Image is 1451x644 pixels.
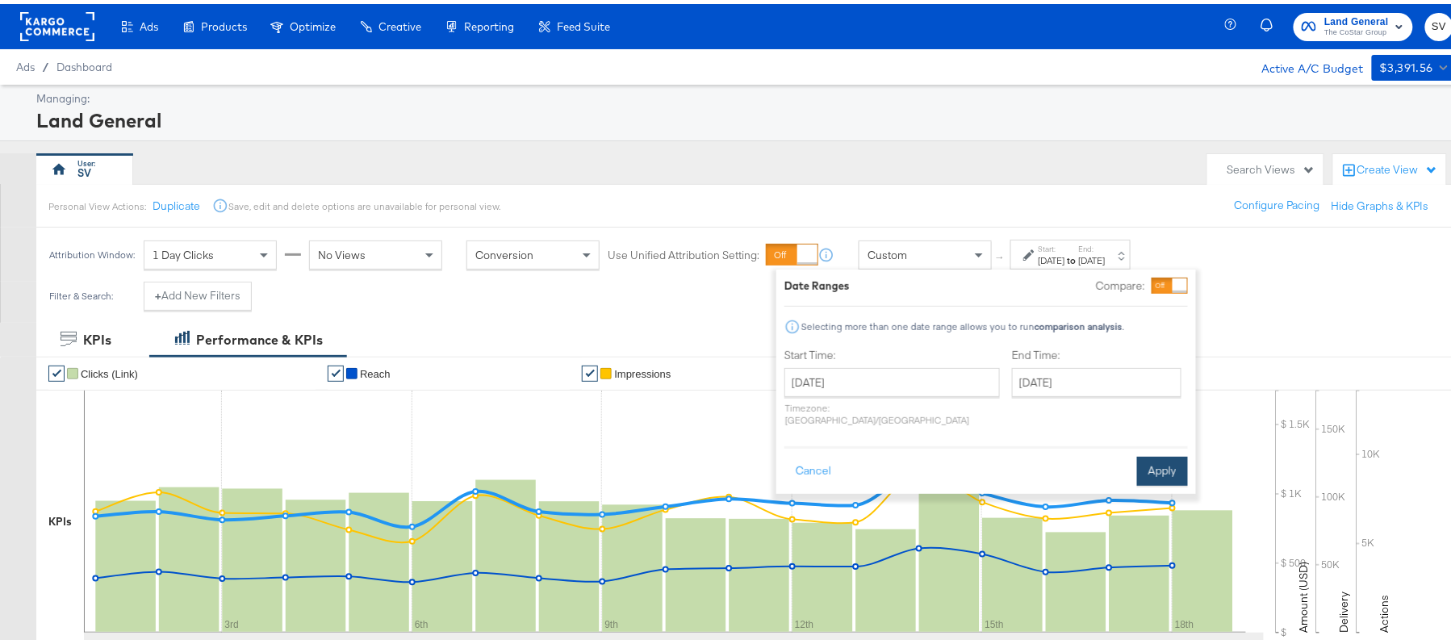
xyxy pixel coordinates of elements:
[557,16,610,29] span: Feed Suite
[155,284,161,299] strong: +
[48,245,136,257] div: Attribution Window:
[36,87,1449,102] div: Managing:
[77,161,91,177] div: SV
[608,244,759,259] label: Use Unified Attribution Setting:
[1297,558,1311,629] text: Amount (USD)
[1079,240,1106,250] label: End:
[318,244,366,258] span: No Views
[48,286,114,298] div: Filter & Search:
[1357,158,1438,174] div: Create View
[784,398,1000,422] p: Timezone: [GEOGRAPHIC_DATA]/[GEOGRAPHIC_DATA]
[1332,194,1429,210] button: Hide Graphs & KPIs
[614,364,671,376] span: Impressions
[801,317,1125,328] div: Selecting more than one date range allows you to run .
[140,16,158,29] span: Ads
[1035,316,1123,328] strong: comparison analysis
[1012,344,1188,359] label: End Time:
[196,327,323,345] div: Performance & KPIs
[1324,23,1389,36] span: The CoStar Group
[83,327,111,345] div: KPIs
[378,16,421,29] span: Creative
[1380,54,1434,74] div: $3,391.56
[784,453,843,482] button: Cancel
[784,344,1000,359] label: Start Time:
[16,56,35,69] span: Ads
[144,278,252,307] button: +Add New Filters
[868,244,907,258] span: Custom
[1096,274,1145,290] label: Compare:
[1065,250,1079,262] strong: to
[360,364,391,376] span: Reach
[1337,588,1352,629] text: Delivery
[36,102,1449,130] div: Land General
[201,16,247,29] span: Products
[582,362,598,378] a: ✔
[1223,187,1332,216] button: Configure Pacing
[1378,591,1392,629] text: Actions
[35,56,56,69] span: /
[1079,250,1106,263] div: [DATE]
[48,196,146,209] div: Personal View Actions:
[228,196,500,209] div: Save, edit and delete options are unavailable for personal view.
[328,362,344,378] a: ✔
[48,362,65,378] a: ✔
[1227,158,1315,174] div: Search Views
[475,244,533,258] span: Conversion
[1432,14,1447,32] span: SV
[290,16,336,29] span: Optimize
[56,56,112,69] a: Dashboard
[153,244,214,258] span: 1 Day Clicks
[993,251,1009,257] span: ↑
[784,274,850,290] div: Date Ranges
[1324,10,1389,27] span: Land General
[48,510,72,525] div: KPIs
[1245,51,1364,75] div: Active A/C Budget
[1039,240,1065,250] label: Start:
[1039,250,1065,263] div: [DATE]
[464,16,514,29] span: Reporting
[1137,453,1188,482] button: Apply
[1294,9,1413,37] button: Land GeneralThe CoStar Group
[81,364,138,376] span: Clicks (Link)
[153,194,200,210] button: Duplicate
